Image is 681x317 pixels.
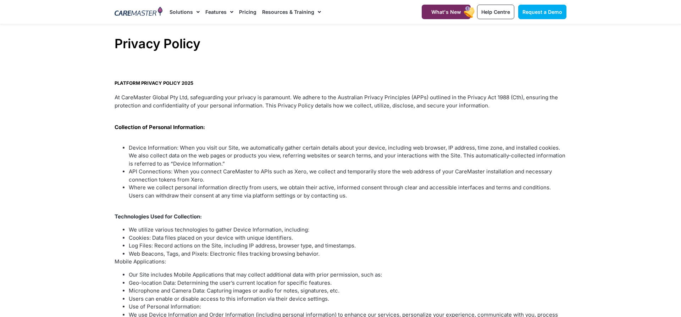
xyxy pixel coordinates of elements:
span: Web Beacons, Tags, and Pixels: Electronic files tracking browsing behavior. [129,250,320,257]
span: Geo-location Data: Determining the user’s current location for specific features. [129,279,332,286]
span: Request a Demo [522,9,562,15]
span: What's New [431,9,461,15]
span: Cookies: Data files placed on your device with unique identifiers. [129,234,293,241]
span: Users can enable or disable access to this information via their device settings. [129,295,329,302]
span: Log Files: Record actions on the Site, including IP address, browser type, and timestamps. [129,242,356,249]
p: At CareMaster Global Pty Ltd, safeguarding your privacy is paramount. We adhere to the Australian... [115,94,566,110]
a: What's New [422,5,471,19]
span: Mobile Applications: [115,258,166,265]
span: Where we collect personal information directly from users, we obtain their active, informed conse... [129,184,551,199]
span: Microphone and Camera Data: Capturing images or audio for notes, signatures, etc. [129,287,339,294]
span: Technologies Used for Collection: [115,213,202,220]
b: PLATFORM PRIVACY POLICY 2025 [115,80,193,86]
a: Request a Demo [518,5,566,19]
span: Use of Personal Information: [129,303,201,310]
span: API Connections: When you connect CareMaster to APIs such as Xero, we collect and temporarily sto... [129,168,552,183]
span: We utilize various technologies to gather Device Information, including: [129,226,309,233]
span: Device Information: When you visit our Site, we automatically gather certain details about your d... [129,144,565,167]
img: CareMaster Logo [115,7,162,17]
span: Our Site includes Mobile Applications that may collect additional data with prior permission, suc... [129,271,382,278]
h1: Privacy Policy [115,36,566,51]
span: Help Centre [481,9,510,15]
a: Help Centre [477,5,514,19]
span: Collection of Personal Information: [115,124,205,130]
